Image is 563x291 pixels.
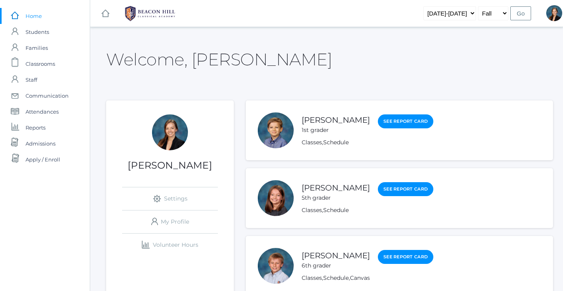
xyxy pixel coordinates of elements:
h1: [PERSON_NAME] [106,160,234,171]
span: Families [26,40,48,56]
a: Settings [122,187,218,210]
div: 6th grader [302,262,370,270]
span: Classrooms [26,56,55,72]
h2: Welcome, [PERSON_NAME] [106,50,332,69]
a: See Report Card [378,114,433,128]
a: See Report Card [378,250,433,264]
input: Go [510,6,531,20]
div: , , [302,274,433,282]
a: Classes [302,206,322,214]
a: Canvas [350,274,370,281]
div: 5th grader [302,194,370,202]
a: [PERSON_NAME] [302,183,370,193]
div: , [302,206,433,214]
span: Admissions [26,136,55,151]
span: Attendances [26,104,59,120]
div: , [302,138,433,147]
a: [PERSON_NAME] [302,115,370,125]
a: Classes [302,274,322,281]
a: See Report Card [378,182,433,196]
a: My Profile [122,210,218,233]
a: Volunteer Hours [122,234,218,256]
div: Christian Smith [258,248,294,284]
a: [PERSON_NAME] [302,251,370,260]
span: Communication [26,88,69,104]
img: 1_BHCALogos-05.png [120,4,180,24]
div: Ayla Smith [258,180,294,216]
div: Allison Smith [546,5,562,21]
span: Reports [26,120,45,136]
span: Apply / Enroll [26,151,60,167]
a: Classes [302,139,322,146]
div: Allison Smith [152,114,188,150]
span: Students [26,24,49,40]
a: Schedule [323,274,349,281]
span: Staff [26,72,37,88]
div: Noah Smith [258,112,294,148]
a: Schedule [323,139,349,146]
div: 1st grader [302,126,370,134]
a: Schedule [323,206,349,214]
span: Home [26,8,42,24]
